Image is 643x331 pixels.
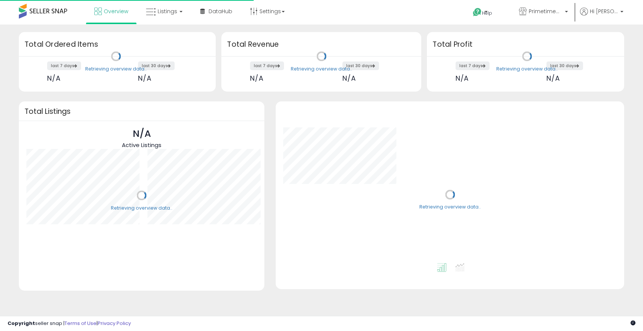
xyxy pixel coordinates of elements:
[467,2,507,25] a: Help
[590,8,618,15] span: Hi [PERSON_NAME]
[158,8,177,15] span: Listings
[291,66,352,72] div: Retrieving overview data..
[419,204,481,211] div: Retrieving overview data..
[111,205,172,211] div: Retrieving overview data..
[529,8,563,15] span: Primetimedeals
[580,8,623,25] a: Hi [PERSON_NAME]
[482,10,492,16] span: Help
[85,66,147,72] div: Retrieving overview data..
[64,320,97,327] a: Terms of Use
[209,8,232,15] span: DataHub
[496,66,558,72] div: Retrieving overview data..
[104,8,128,15] span: Overview
[98,320,131,327] a: Privacy Policy
[8,320,131,327] div: seller snap | |
[8,320,35,327] strong: Copyright
[473,8,482,17] i: Get Help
